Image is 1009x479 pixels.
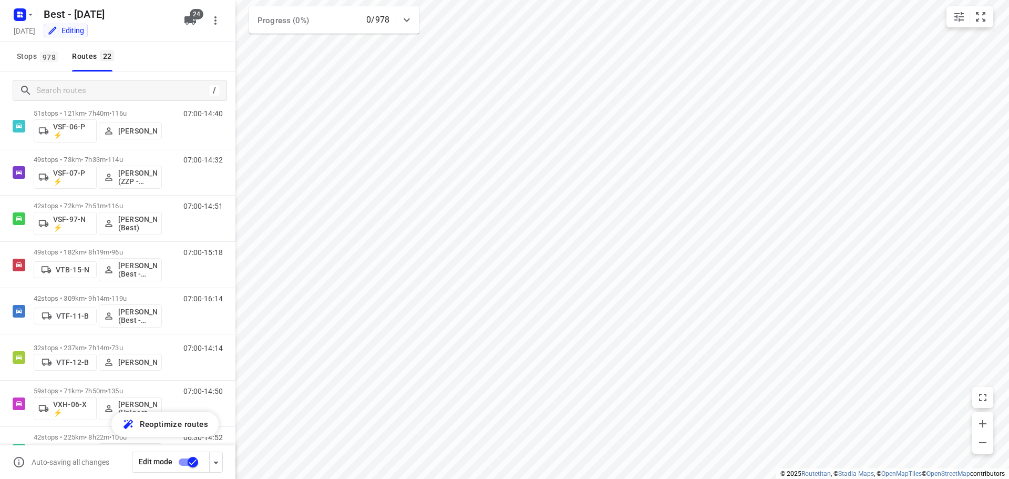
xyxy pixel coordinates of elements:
p: [PERSON_NAME] (Best) [118,215,157,232]
p: 06:30-14:52 [183,433,223,442]
span: • [109,109,111,117]
span: • [109,248,111,256]
li: © 2025 , © , © © contributors [780,470,1005,477]
p: [PERSON_NAME] (Unipost - Best - ZZP) [118,400,157,417]
span: • [109,294,111,302]
p: 07:00-14:50 [183,387,223,395]
span: 116u [111,109,127,117]
p: [PERSON_NAME] (Best - ZZP) [118,308,157,324]
p: 07:00-14:14 [183,344,223,352]
span: Stops [17,50,61,63]
button: VTF-11-B [34,308,97,324]
p: [PERSON_NAME] (Best - ZZP) [118,261,157,278]
div: Progress (0%)0/978 [249,6,419,34]
p: VTF-12-B [56,358,89,366]
button: [PERSON_NAME] [99,354,162,371]
span: • [106,387,108,395]
span: Edit mode [139,457,172,466]
p: VSF-07-P ⚡ [53,169,92,186]
span: 116u [108,202,123,210]
button: More [205,10,226,31]
p: 0/978 [366,14,389,26]
p: Auto-saving all changes [32,458,109,466]
button: [PERSON_NAME] (Unipost - Best - ZZP) [99,397,162,420]
span: 114u [108,156,123,164]
p: 42 stops • 309km • 9h14m [34,294,162,302]
button: [PERSON_NAME] [99,123,162,139]
div: You are currently in edit mode. [47,25,84,36]
button: Reoptimize routes [111,412,219,437]
button: [PERSON_NAME] (Best - ZZP) [99,304,162,328]
a: Stadia Maps [838,470,874,477]
a: Routetitan [801,470,831,477]
span: • [109,433,111,441]
button: Fit zoom [970,6,991,27]
h5: Rename [39,6,176,23]
span: • [106,202,108,210]
p: VSF-06-P ⚡ [53,123,92,139]
a: OpenMapTiles [881,470,922,477]
h5: Project date [9,25,39,37]
p: 59 stops • 71km • 7h50m [34,387,162,395]
p: 49 stops • 182km • 8h19m [34,248,162,256]
p: [PERSON_NAME] (ZZP - Best) [118,169,157,186]
button: Map settings [949,6,970,27]
p: VSF-97-N ⚡ [53,215,92,232]
p: VTB-15-N [56,266,89,274]
span: Progress (0%) [258,16,309,25]
span: • [109,344,111,352]
span: 24 [190,9,203,19]
button: VTF-12-B [34,354,97,371]
p: 42 stops • 72km • 7h51m [34,202,162,210]
button: [PERSON_NAME] (ZZP - Best) [99,166,162,189]
button: VXH-06-X ⚡ [34,397,97,420]
div: small contained button group [946,6,993,27]
span: 135u [108,387,123,395]
button: [PERSON_NAME] (Best - ZZP) [99,258,162,281]
span: 100u [111,433,127,441]
input: Search routes [36,83,209,99]
span: 22 [100,50,115,61]
p: VTF-11-B [56,312,89,320]
p: 07:00-16:14 [183,294,223,303]
p: 49 stops • 73km • 7h33m [34,156,162,164]
span: 96u [111,248,122,256]
button: Mark Schultz (Best) [99,443,162,466]
div: Routes [72,50,117,63]
p: 07:00-14:32 [183,156,223,164]
button: VSF-97-N ⚡ [34,212,97,235]
button: 24 [180,10,201,31]
p: VXH-06-X ⚡ [53,400,92,417]
button: VSF-06-P ⚡ [34,119,97,142]
span: 119u [111,294,127,302]
span: Reoptimize routes [140,417,208,431]
p: 51 stops • 121km • 7h40m [34,109,162,117]
button: VSF-07-P ⚡ [34,166,97,189]
p: [PERSON_NAME] [118,127,157,135]
span: • [106,156,108,164]
p: [PERSON_NAME] [118,358,157,366]
p: 07:00-14:40 [183,109,223,118]
p: 07:00-15:18 [183,248,223,257]
span: 978 [40,52,58,62]
div: Driver app settings [210,455,222,468]
a: OpenStreetMap [926,470,970,477]
span: 73u [111,344,122,352]
p: 07:00-14:51 [183,202,223,210]
button: VTB-15-N [34,261,97,278]
div: / [209,85,220,96]
p: 42 stops • 225km • 8h22m [34,433,162,441]
button: [PERSON_NAME] (Best) [99,212,162,235]
p: 32 stops • 237km • 7h14m [34,344,162,352]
